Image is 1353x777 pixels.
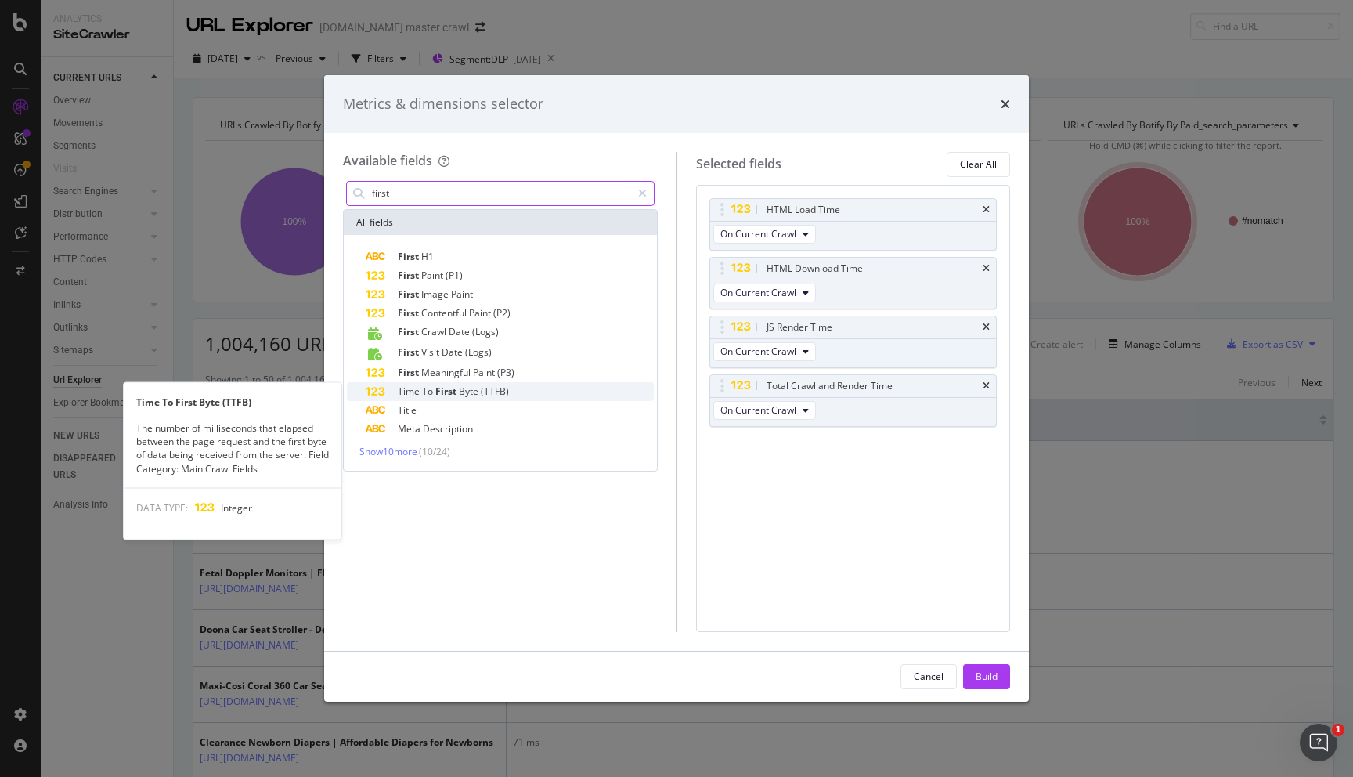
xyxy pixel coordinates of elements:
span: ( 10 / 24 ) [419,445,450,458]
span: Image [421,287,451,301]
div: JS Render Time [767,320,832,335]
div: times [983,205,990,215]
span: (P2) [493,306,511,320]
span: First [398,366,421,379]
span: (P1) [446,269,463,282]
iframe: Intercom live chat [1300,724,1337,761]
div: All fields [344,210,657,235]
span: H1 [421,250,434,263]
div: HTML Download TimetimesOn Current Crawl [709,257,998,309]
span: On Current Crawl [720,403,796,417]
button: On Current Crawl [713,225,816,244]
div: HTML Download Time [767,261,863,276]
span: 1 [1332,724,1344,736]
span: Paint [469,306,493,320]
span: On Current Crawl [720,227,796,240]
span: First [398,325,421,338]
span: Meta [398,422,423,435]
div: Build [976,670,998,683]
span: Paint [421,269,446,282]
button: On Current Crawl [713,401,816,420]
button: On Current Crawl [713,342,816,361]
span: First [398,345,421,359]
div: Metrics & dimensions selector [343,94,543,114]
span: Date [442,345,465,359]
span: Title [398,403,417,417]
div: Selected fields [696,155,781,173]
div: times [1001,94,1010,114]
span: First [435,385,459,398]
span: Byte [459,385,481,398]
span: On Current Crawl [720,345,796,358]
span: (Logs) [465,345,492,359]
span: Show 10 more [359,445,417,458]
span: Visit [421,345,442,359]
div: The number of milliseconds that elapsed between the page request and the first byte of data being... [124,421,341,475]
div: Total Crawl and Render Time [767,378,893,394]
div: times [983,323,990,332]
span: Meaningful [421,366,473,379]
div: HTML Load Time [767,202,840,218]
span: To [422,385,435,398]
button: On Current Crawl [713,284,816,302]
input: Search by field name [370,182,631,205]
div: Clear All [960,157,997,171]
span: Paint [473,366,497,379]
span: First [398,269,421,282]
span: Crawl [421,325,449,338]
span: Contentful [421,306,469,320]
span: First [398,250,421,263]
span: (P3) [497,366,514,379]
span: Time [398,385,422,398]
div: Time To First Byte (TTFB) [124,396,341,409]
span: First [398,287,421,301]
div: modal [324,75,1029,702]
button: Cancel [900,664,957,689]
div: times [983,381,990,391]
button: Build [963,664,1010,689]
span: Paint [451,287,473,301]
span: Date [449,325,472,338]
div: HTML Load TimetimesOn Current Crawl [709,198,998,251]
div: JS Render TimetimesOn Current Crawl [709,316,998,368]
span: Description [423,422,473,435]
button: Clear All [947,152,1010,177]
span: First [398,306,421,320]
div: times [983,264,990,273]
span: (Logs) [472,325,499,338]
span: On Current Crawl [720,286,796,299]
div: Total Crawl and Render TimetimesOn Current Crawl [709,374,998,427]
div: Available fields [343,152,432,169]
div: Cancel [914,670,943,683]
span: (TTFB) [481,385,509,398]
